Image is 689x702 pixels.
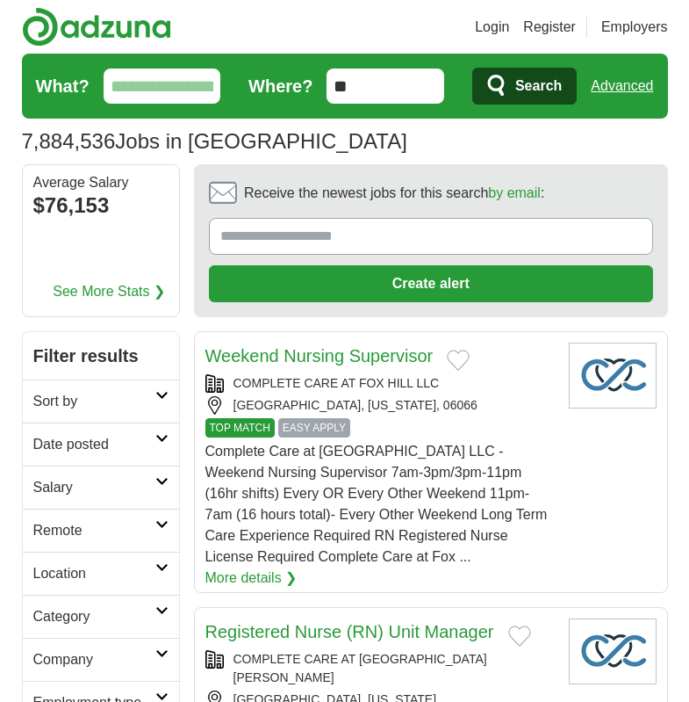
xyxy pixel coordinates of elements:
[33,520,155,541] h2: Remote
[205,396,555,415] div: [GEOGRAPHIC_DATA], [US_STATE], 06066
[23,595,179,638] a: Category
[33,477,155,498] h2: Salary
[23,423,179,466] a: Date posted
[475,17,509,38] a: Login
[472,68,577,105] button: Search
[601,17,668,38] a: Employers
[23,466,179,509] a: Salary
[205,622,494,641] a: Registered Nurse (RN) Unit Manager
[23,552,179,595] a: Location
[22,7,171,47] img: Adzuna logo
[23,638,179,681] a: Company
[488,185,541,200] a: by email
[205,374,555,393] div: COMPLETE CARE AT FOX HILL LLC
[53,281,165,302] a: See More Stats ❯
[205,444,548,564] span: Complete Care at [GEOGRAPHIC_DATA] LLC - Weekend Nursing Supervisor 7am-3pm/3pm-11pm (16hr shifts...
[33,563,155,584] h2: Location
[248,73,312,99] label: Where?
[36,73,90,99] label: What?
[33,190,169,221] div: $76,153
[515,69,562,104] span: Search
[205,418,275,438] span: TOP MATCH
[244,183,544,204] span: Receive the newest jobs for this search :
[508,626,531,647] button: Add to favorite jobs
[22,126,116,157] span: 7,884,536
[569,619,657,684] img: Company logo
[33,176,169,190] div: Average Salary
[23,509,179,552] a: Remote
[209,265,653,302] button: Create alert
[205,346,434,365] a: Weekend Nursing Supervisor
[33,391,155,412] h2: Sort by
[523,17,576,38] a: Register
[278,418,350,438] span: EASY APPLY
[205,568,298,589] a: More details ❯
[447,350,470,371] button: Add to favorite jobs
[591,69,653,104] a: Advanced
[33,649,155,670] h2: Company
[22,129,407,153] h1: Jobs in [GEOGRAPHIC_DATA]
[569,343,657,409] img: Company logo
[23,332,179,380] h2: Filter results
[33,606,155,627] h2: Category
[23,380,179,423] a: Sort by
[33,434,155,455] h2: Date posted
[205,650,555,687] div: COMPLETE CARE AT [GEOGRAPHIC_DATA][PERSON_NAME]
